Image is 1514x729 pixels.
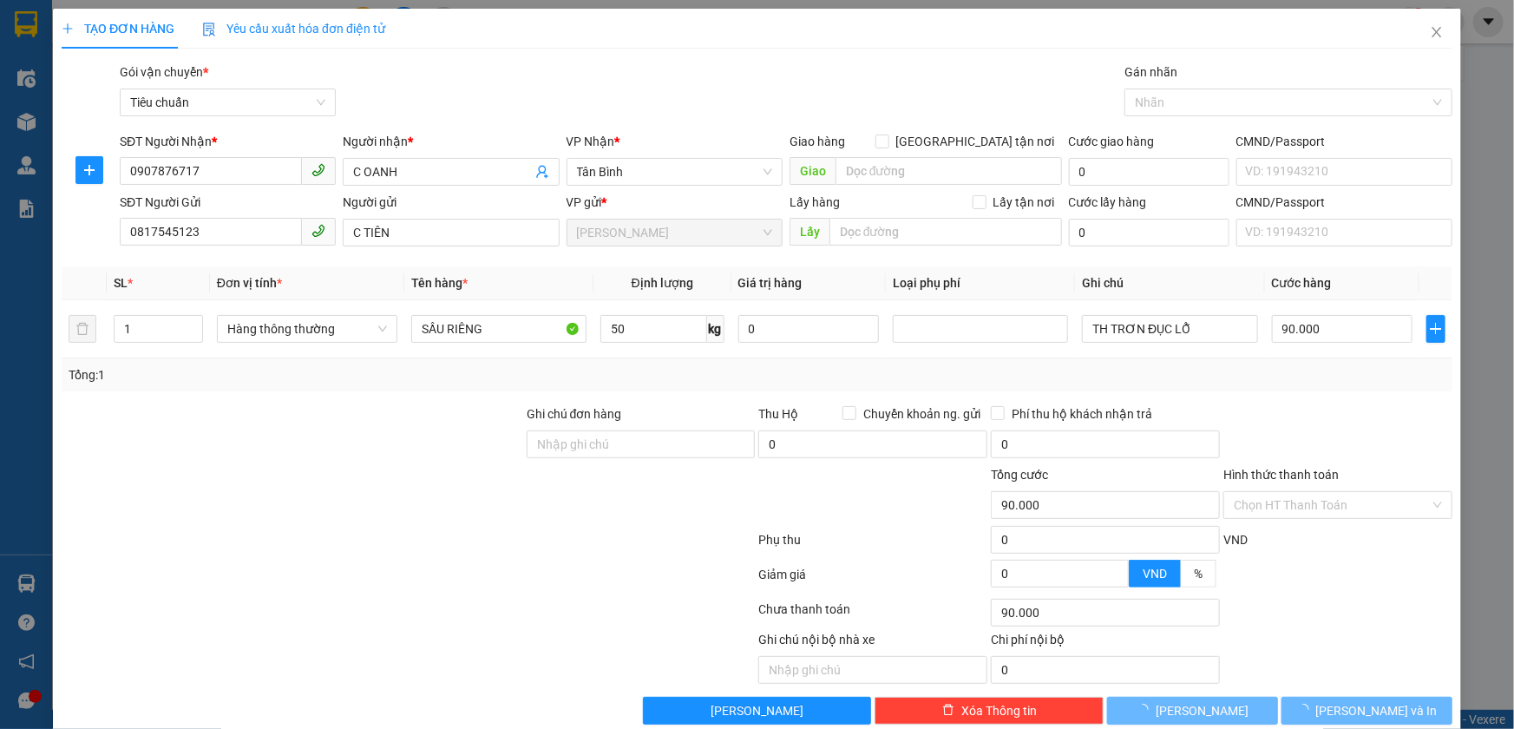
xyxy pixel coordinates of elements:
[114,276,128,290] span: SL
[130,89,325,115] span: Tiêu chuẩn
[1069,158,1229,186] input: Cước giao hàng
[7,67,107,76] span: VP Gửi: [PERSON_NAME]
[227,316,387,342] span: Hàng thông thường
[790,135,845,148] span: Giao hàng
[836,157,1062,185] input: Dọc đường
[343,193,559,212] div: Người gửi
[1124,65,1177,79] label: Gán nhãn
[69,315,96,343] button: delete
[991,630,1220,656] div: Chi phí nội bộ
[132,82,243,101] span: ĐC: 804 Song Hành, XLHN, P Hiệp Phú Q9
[132,105,199,114] span: ĐT: 0935 82 08 08
[1412,9,1461,57] button: Close
[986,193,1062,212] span: Lấy tận nơi
[1069,219,1229,246] input: Cước lấy hàng
[311,224,325,238] span: phone
[711,701,803,720] span: [PERSON_NAME]
[1223,533,1248,547] span: VND
[1316,701,1438,720] span: [PERSON_NAME] và In
[758,407,798,421] span: Thu Hộ
[790,218,829,246] span: Lấy
[120,193,336,212] div: SĐT Người Gửi
[343,132,559,151] div: Người nhận
[75,156,103,184] button: plus
[886,266,1075,300] th: Loại phụ phí
[527,430,756,458] input: Ghi chú đơn hàng
[632,276,693,290] span: Định lượng
[567,135,615,148] span: VP Nhận
[527,407,622,421] label: Ghi chú đơn hàng
[1427,322,1445,336] span: plus
[889,132,1062,151] span: [GEOGRAPHIC_DATA] tận nơi
[7,105,71,114] span: ĐT:0905 22 58 58
[535,165,549,179] span: user-add
[738,276,803,290] span: Giá trị hàng
[1069,135,1155,148] label: Cước giao hàng
[643,697,872,725] button: [PERSON_NAME]
[757,600,990,630] div: Chưa thanh toán
[132,62,219,80] span: VP Nhận: [GEOGRAPHIC_DATA]
[1236,132,1452,151] div: CMND/Passport
[1430,25,1444,39] span: close
[1005,404,1159,424] span: Phí thu hộ khách nhận trả
[68,29,240,40] strong: NHẬN HÀNG NHANH - GIAO TỐC HÀNH
[62,23,74,35] span: plus
[202,23,216,36] img: icon
[311,163,325,177] span: phone
[757,530,990,561] div: Phụ thu
[7,11,50,55] img: logo
[829,218,1062,246] input: Dọc đường
[1194,567,1203,581] span: %
[567,193,783,212] div: VP gửi
[1069,195,1147,209] label: Cước lấy hàng
[856,404,987,424] span: Chuyển khoản ng. gửi
[116,43,191,56] strong: 1900 633 614
[1143,567,1167,581] span: VND
[790,157,836,185] span: Giao
[64,10,243,26] span: CTY TNHH DLVT TIẾN OANH
[577,220,772,246] span: Cư Kuin
[1075,266,1264,300] th: Ghi chú
[707,315,724,343] span: kg
[37,120,223,134] span: ----------------------------------------------
[411,276,468,290] span: Tên hàng
[1281,697,1452,725] button: [PERSON_NAME] và In
[120,132,336,151] div: SĐT Người Nhận
[1107,697,1278,725] button: [PERSON_NAME]
[991,468,1048,482] span: Tổng cước
[69,365,585,384] div: Tổng: 1
[875,697,1104,725] button: deleteXóa Thông tin
[217,276,282,290] span: Đơn vị tính
[942,704,954,718] span: delete
[411,315,587,343] input: VD: Bàn, Ghế
[961,701,1037,720] span: Xóa Thông tin
[758,630,987,656] div: Ghi chú nội bộ nhà xe
[758,656,987,684] input: Nhập ghi chú
[1137,704,1156,716] span: loading
[7,83,94,101] span: ĐC: Ngã 3 Easim ,[GEOGRAPHIC_DATA]
[202,22,385,36] span: Yêu cầu xuất hóa đơn điện tử
[577,159,772,185] span: Tân Bình
[790,195,840,209] span: Lấy hàng
[1236,193,1452,212] div: CMND/Passport
[1223,468,1339,482] label: Hình thức thanh toán
[1082,315,1257,343] input: Ghi Chú
[1156,701,1249,720] span: [PERSON_NAME]
[1297,704,1316,716] span: loading
[62,22,174,36] span: TẠO ĐƠN HÀNG
[76,163,102,177] span: plus
[738,315,880,343] input: 0
[1272,276,1332,290] span: Cước hàng
[757,565,990,595] div: Giảm giá
[120,65,208,79] span: Gói vận chuyển
[1426,315,1445,343] button: plus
